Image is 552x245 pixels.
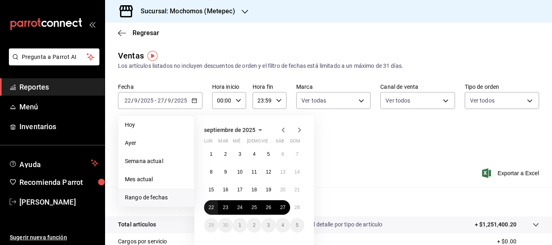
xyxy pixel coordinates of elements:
[204,200,218,215] button: 22 de septiembre de 2025
[290,165,304,179] button: 14 de septiembre de 2025
[224,169,227,175] abbr: 9 de septiembre de 2025
[266,205,271,210] abbr: 26 de septiembre de 2025
[261,200,276,215] button: 26 de septiembre de 2025
[251,205,257,210] abbr: 25 de septiembre de 2025
[125,157,188,165] span: Semana actual
[290,200,304,215] button: 28 de septiembre de 2025
[253,151,256,157] abbr: 4 de septiembre de 2025
[295,205,300,210] abbr: 28 de septiembre de 2025
[19,158,88,168] span: Ayuda
[218,147,232,161] button: 2 de septiembre de 2025
[296,222,299,228] abbr: 5 de octubre de 2025
[204,125,265,135] button: septiembre de 2025
[6,59,99,67] a: Pregunta a Parrot AI
[118,62,539,70] div: Los artículos listados no incluyen descuentos de orden y el filtro de fechas está limitado a un m...
[125,139,188,147] span: Ayer
[174,97,188,104] input: ----
[118,220,156,229] p: Total artículos
[204,165,218,179] button: 8 de septiembre de 2025
[218,165,232,179] button: 9 de septiembre de 2025
[475,220,516,229] p: + $1,251,400.20
[233,182,247,197] button: 17 de septiembre de 2025
[247,147,261,161] button: 4 de septiembre de 2025
[233,138,240,147] abbr: miércoles
[218,218,232,232] button: 30 de septiembre de 2025
[118,50,144,62] div: Ventas
[247,138,295,147] abbr: jueves
[125,193,188,202] span: Rango de fechas
[280,169,285,175] abbr: 13 de septiembre de 2025
[124,97,131,104] input: --
[247,182,261,197] button: 18 de septiembre de 2025
[155,97,156,104] span: -
[118,84,202,90] label: Fecha
[296,84,371,90] label: Marca
[276,218,290,232] button: 4 de octubre de 2025
[125,175,188,184] span: Mes actual
[19,101,98,112] span: Menú
[253,84,287,90] label: Hora fin
[147,51,158,61] img: Tooltip marker
[290,138,300,147] abbr: domingo
[233,200,247,215] button: 24 de septiembre de 2025
[233,165,247,179] button: 10 de septiembre de 2025
[295,187,300,193] abbr: 21 de septiembre de 2025
[465,84,539,90] label: Tipo de orden
[253,222,256,228] abbr: 2 de octubre de 2025
[484,168,539,178] button: Exportar a Excel
[276,165,290,179] button: 13 de septiembre de 2025
[380,84,455,90] label: Canal de venta
[276,182,290,197] button: 20 de septiembre de 2025
[125,121,188,129] span: Hoy
[223,222,228,228] abbr: 30 de septiembre de 2025
[261,218,276,232] button: 3 de octubre de 2025
[276,138,284,147] abbr: sábado
[138,97,140,104] span: /
[266,169,271,175] abbr: 12 de septiembre de 2025
[290,147,304,161] button: 7 de septiembre de 2025
[281,151,284,157] abbr: 6 de septiembre de 2025
[167,97,171,104] input: --
[290,182,304,197] button: 21 de septiembre de 2025
[9,48,99,65] button: Pregunta a Parrot AI
[237,205,242,210] abbr: 24 de septiembre de 2025
[10,233,98,242] span: Sugerir nueva función
[131,97,134,104] span: /
[247,200,261,215] button: 25 de septiembre de 2025
[210,151,213,157] abbr: 1 de septiembre de 2025
[276,147,290,161] button: 6 de septiembre de 2025
[204,138,213,147] abbr: lunes
[19,121,98,132] span: Inventarios
[210,169,213,175] abbr: 8 de septiembre de 2025
[301,96,326,105] span: Ver todas
[247,218,261,232] button: 2 de octubre de 2025
[209,187,214,193] abbr: 15 de septiembre de 2025
[19,197,98,207] span: [PERSON_NAME]
[233,218,247,232] button: 1 de octubre de 2025
[204,182,218,197] button: 15 de septiembre de 2025
[261,165,276,179] button: 12 de septiembre de 2025
[223,205,228,210] abbr: 23 de septiembre de 2025
[251,169,257,175] abbr: 11 de septiembre de 2025
[209,205,214,210] abbr: 22 de septiembre de 2025
[238,222,241,228] abbr: 1 de octubre de 2025
[295,169,300,175] abbr: 14 de septiembre de 2025
[470,96,495,105] span: Ver todos
[237,187,242,193] abbr: 17 de septiembre de 2025
[233,147,247,161] button: 3 de septiembre de 2025
[261,138,268,147] abbr: viernes
[164,97,167,104] span: /
[204,218,218,232] button: 29 de septiembre de 2025
[290,218,304,232] button: 5 de octubre de 2025
[247,165,261,179] button: 11 de septiembre de 2025
[134,97,138,104] input: --
[118,29,159,37] button: Regresar
[296,151,299,157] abbr: 7 de septiembre de 2025
[218,182,232,197] button: 16 de septiembre de 2025
[281,222,284,228] abbr: 4 de octubre de 2025
[22,53,87,61] span: Pregunta a Parrot AI
[19,82,98,92] span: Reportes
[280,205,285,210] abbr: 27 de septiembre de 2025
[212,84,246,90] label: Hora inicio
[276,200,290,215] button: 27 de septiembre de 2025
